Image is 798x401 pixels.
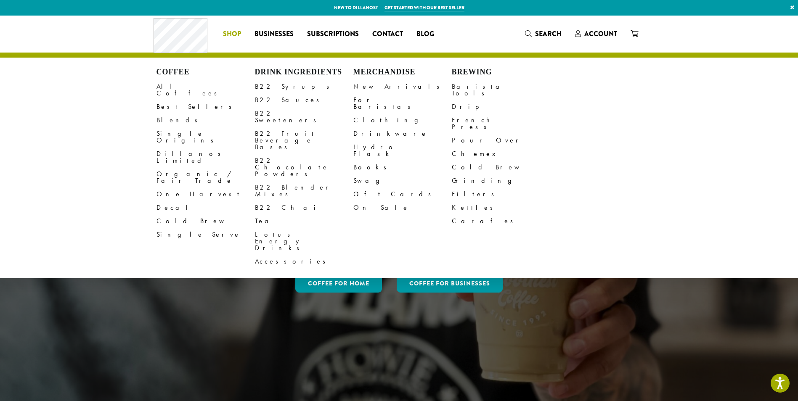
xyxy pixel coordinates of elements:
[452,80,550,100] a: Barista Tools
[255,154,353,181] a: B22 Chocolate Powders
[452,100,550,113] a: Drip
[255,228,353,255] a: Lotus Energy Drinks
[156,68,255,77] h4: Coffee
[156,187,255,201] a: One Harvest
[452,68,550,77] h4: Brewing
[384,4,464,11] a: Get started with our best seller
[295,275,382,293] a: Coffee for Home
[156,80,255,100] a: All Coffees
[353,161,452,174] a: Books
[452,174,550,187] a: Grinding
[156,127,255,147] a: Single Origins
[255,255,353,268] a: Accessories
[307,29,359,40] span: Subscriptions
[255,93,353,107] a: B22 Sauces
[353,187,452,201] a: Gift Cards
[518,27,568,41] a: Search
[255,181,353,201] a: B22 Blender Mixes
[255,127,353,154] a: B22 Fruit Beverage Bases
[156,214,255,228] a: Cold Brew
[353,68,452,77] h4: Merchandise
[353,174,452,187] a: Swag
[223,29,241,40] span: Shop
[584,29,617,39] span: Account
[255,214,353,228] a: Tea
[353,127,452,140] a: Drinkware
[353,93,452,113] a: For Baristas
[255,68,353,77] h4: Drink Ingredients
[535,29,562,39] span: Search
[255,107,353,127] a: B22 Sweeteners
[397,275,503,293] a: Coffee For Businesses
[353,113,452,127] a: Clothing
[416,29,434,40] span: Blog
[452,201,550,214] a: Kettles
[353,140,452,161] a: Hydro Flask
[452,214,550,228] a: Carafes
[156,113,255,127] a: Blends
[156,228,255,241] a: Single Serve
[156,167,255,187] a: Organic / Fair Trade
[255,29,294,40] span: Businesses
[452,161,550,174] a: Cold Brew
[452,187,550,201] a: Filters
[156,201,255,214] a: Decaf
[452,147,550,161] a: Chemex
[353,80,452,93] a: New Arrivals
[156,147,255,167] a: Dillanos Limited
[255,201,353,214] a: B22 Chai
[372,29,403,40] span: Contact
[255,80,353,93] a: B22 Syrups
[156,100,255,113] a: Best Sellers
[452,134,550,147] a: Pour Over
[216,27,248,41] a: Shop
[353,201,452,214] a: On Sale
[452,113,550,134] a: French Press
